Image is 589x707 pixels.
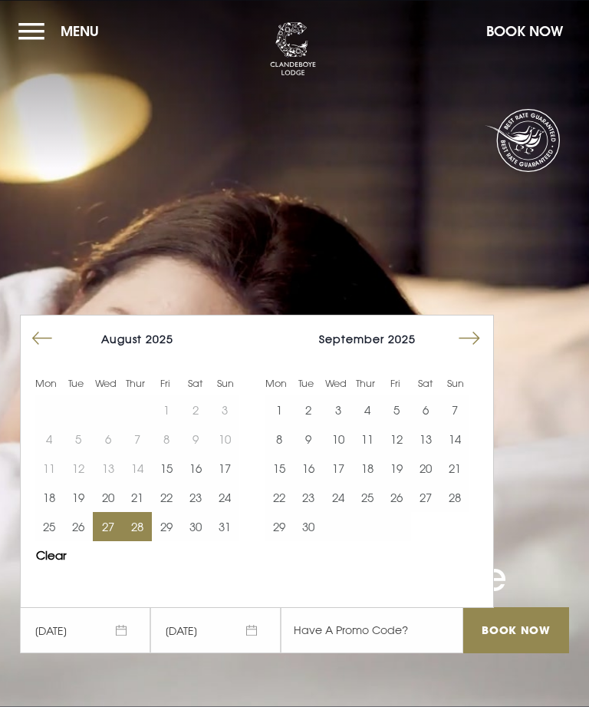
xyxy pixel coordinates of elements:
[294,425,323,454] td: Choose Tuesday, September 9, 2025 as your start date.
[323,483,352,512] td: Choose Wednesday, September 24, 2025 as your start date.
[18,15,107,48] button: Menu
[93,512,122,541] td: Selected. Wednesday, August 27, 2025
[123,512,152,541] button: 28
[152,454,181,483] button: 15
[181,454,210,483] button: 16
[93,483,122,512] button: 20
[411,483,440,512] button: 27
[323,483,352,512] button: 24
[146,332,173,345] span: 2025
[35,483,64,512] td: Choose Monday, August 18, 2025 as your start date.
[411,425,440,454] td: Choose Saturday, September 13, 2025 as your start date.
[265,512,294,541] button: 29
[210,483,239,512] button: 24
[353,454,382,483] button: 18
[152,483,181,512] td: Choose Friday, August 22, 2025 as your start date.
[265,454,294,483] td: Choose Monday, September 15, 2025 as your start date.
[440,454,469,483] td: Choose Sunday, September 21, 2025 as your start date.
[353,425,382,454] td: Choose Thursday, September 11, 2025 as your start date.
[64,483,93,512] td: Choose Tuesday, August 19, 2025 as your start date.
[152,483,181,512] button: 22
[382,425,411,454] td: Choose Friday, September 12, 2025 as your start date.
[411,454,440,483] button: 20
[440,425,469,454] td: Choose Sunday, September 14, 2025 as your start date.
[323,395,352,425] td: Choose Wednesday, September 3, 2025 as your start date.
[35,512,64,541] button: 25
[294,395,323,425] button: 2
[150,607,281,653] span: [DATE]
[61,22,99,40] span: Menu
[210,512,239,541] td: Choose Sunday, August 31, 2025 as your start date.
[265,395,294,425] button: 1
[181,483,210,512] button: 23
[440,425,469,454] button: 14
[382,483,411,512] button: 26
[411,395,440,425] button: 6
[152,454,181,483] td: Choose Friday, August 15, 2025 as your start date.
[463,607,569,653] input: Book Now
[210,454,239,483] button: 17
[93,483,122,512] td: Choose Wednesday, August 20, 2025 as your start date.
[353,454,382,483] td: Choose Thursday, September 18, 2025 as your start date.
[35,512,64,541] td: Choose Monday, August 25, 2025 as your start date.
[270,22,316,76] img: Clandeboye Lodge
[123,483,152,512] td: Choose Thursday, August 21, 2025 as your start date.
[294,425,323,454] button: 9
[294,483,323,512] button: 23
[382,483,411,512] td: Choose Friday, September 26, 2025 as your start date.
[323,425,352,454] td: Choose Wednesday, September 10, 2025 as your start date.
[294,454,323,483] td: Choose Tuesday, September 16, 2025 as your start date.
[323,454,352,483] button: 17
[353,483,382,512] td: Choose Thursday, September 25, 2025 as your start date.
[323,454,352,483] td: Choose Wednesday, September 17, 2025 as your start date.
[382,395,411,425] button: 5
[382,395,411,425] td: Choose Friday, September 5, 2025 as your start date.
[265,512,294,541] td: Choose Monday, September 29, 2025 as your start date.
[353,395,382,425] button: 4
[265,425,294,454] button: 8
[210,512,239,541] button: 31
[294,512,323,541] button: 30
[388,332,416,345] span: 2025
[93,512,122,541] button: 27
[353,395,382,425] td: Choose Thursday, September 4, 2025 as your start date.
[265,483,294,512] td: Choose Monday, September 22, 2025 as your start date.
[353,483,382,512] button: 25
[411,454,440,483] td: Choose Saturday, September 20, 2025 as your start date.
[181,483,210,512] td: Choose Saturday, August 23, 2025 as your start date.
[265,483,294,512] button: 22
[382,454,411,483] td: Choose Friday, September 19, 2025 as your start date.
[152,512,181,541] button: 29
[181,512,210,541] td: Choose Saturday, August 30, 2025 as your start date.
[440,395,469,425] button: 7
[64,483,93,512] button: 19
[181,512,210,541] button: 30
[35,483,64,512] button: 18
[123,483,152,512] button: 21
[382,425,411,454] button: 12
[411,395,440,425] td: Choose Saturday, September 6, 2025 as your start date.
[294,483,323,512] td: Choose Tuesday, September 23, 2025 as your start date.
[152,512,181,541] td: Choose Friday, August 29, 2025 as your start date.
[294,395,323,425] td: Choose Tuesday, September 2, 2025 as your start date.
[294,512,323,541] td: Choose Tuesday, September 30, 2025 as your start date.
[36,550,67,561] button: Clear
[323,425,352,454] button: 10
[479,15,571,48] button: Book Now
[411,483,440,512] td: Choose Saturday, September 27, 2025 as your start date.
[265,395,294,425] td: Choose Monday, September 1, 2025 as your start date.
[455,324,484,353] button: Move forward to switch to the next month.
[64,512,93,541] td: Choose Tuesday, August 26, 2025 as your start date.
[440,454,469,483] button: 21
[28,324,57,353] button: Move backward to switch to the previous month.
[382,454,411,483] button: 19
[281,607,463,653] input: Have A Promo Code?
[265,454,294,483] button: 15
[353,425,382,454] button: 11
[20,607,150,653] span: [DATE]
[323,395,352,425] button: 3
[411,425,440,454] button: 13
[64,512,93,541] button: 26
[210,454,239,483] td: Choose Sunday, August 17, 2025 as your start date.
[123,512,152,541] td: Selected. Thursday, August 28, 2025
